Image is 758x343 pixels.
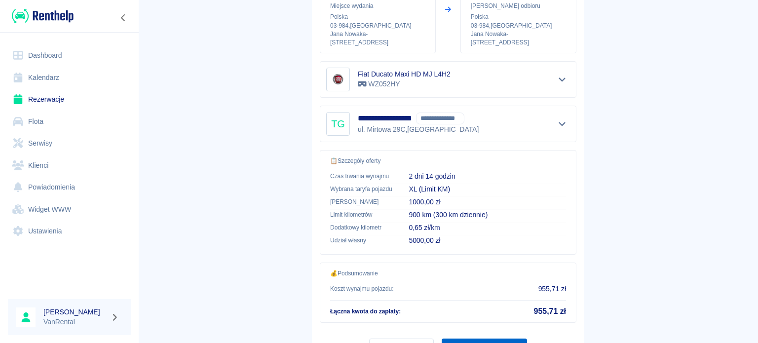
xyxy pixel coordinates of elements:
[471,21,566,30] p: 03-984 , [GEOGRAPHIC_DATA]
[409,184,566,194] p: XL (Limit KM)
[330,223,393,232] p: Dodatkowy kilometr
[538,284,566,294] p: 955,71 zł
[8,198,131,221] a: Widget WWW
[330,21,425,30] p: 03-984 , [GEOGRAPHIC_DATA]
[409,210,566,220] p: 900 km (300 km dziennie)
[358,124,483,135] p: ul. Mirtowa 29C , [GEOGRAPHIC_DATA]
[330,236,393,245] p: Udział własny
[358,79,451,89] p: WZ052HY
[471,30,566,47] p: Jana Nowaka-[STREET_ADDRESS]
[330,1,425,10] p: Miejsce wydania
[330,172,393,181] p: Czas trwania wynajmu
[330,284,394,293] p: Koszt wynajmu pojazdu :
[409,223,566,233] p: 0,65 zł/km
[330,156,566,165] p: 📋 Szczegóły oferty
[471,1,566,10] p: [PERSON_NAME] odbioru
[330,197,393,206] p: [PERSON_NAME]
[534,306,566,316] h5: 955,71 zł
[8,154,131,177] a: Klienci
[330,210,393,219] p: Limit kilometrów
[409,197,566,207] p: 1000,00 zł
[8,88,131,111] a: Rezerwacje
[330,185,393,193] p: Wybrana taryfa pojazdu
[554,73,570,86] button: Pokaż szczegóły
[330,307,401,316] p: Łączna kwota do zapłaty :
[8,132,131,154] a: Serwisy
[330,269,566,278] p: 💰 Podsumowanie
[409,235,566,246] p: 5000,00 zł
[8,44,131,67] a: Dashboard
[43,307,107,317] h6: [PERSON_NAME]
[8,67,131,89] a: Kalendarz
[554,117,570,131] button: Pokaż szczegóły
[8,8,74,24] a: Renthelp logo
[8,220,131,242] a: Ustawienia
[116,11,131,24] button: Zwiń nawigację
[330,30,425,47] p: Jana Nowaka-[STREET_ADDRESS]
[330,12,425,21] p: Polska
[8,111,131,133] a: Flota
[8,176,131,198] a: Powiadomienia
[12,8,74,24] img: Renthelp logo
[326,112,350,136] div: TG
[43,317,107,327] p: VanRental
[471,12,566,21] p: Polska
[358,69,451,79] h6: Fiat Ducato Maxi HD MJ L4H2
[409,171,566,182] p: 2 dni 14 godzin
[328,70,348,89] img: Image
